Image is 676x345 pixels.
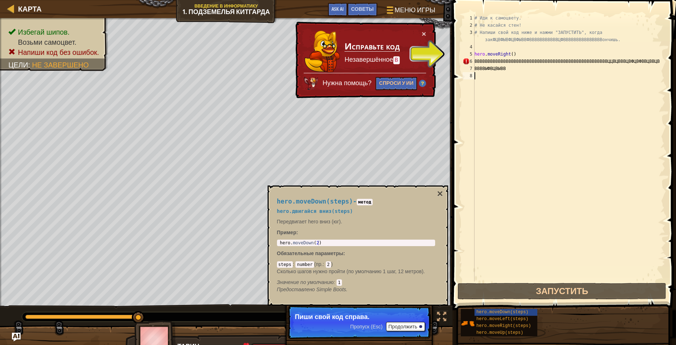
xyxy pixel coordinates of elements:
[422,30,426,38] button: ×
[463,51,474,58] div: 5
[463,43,474,51] div: 4
[463,14,474,22] div: 1
[277,250,343,256] span: Обязательные параметры
[461,316,474,330] img: portrait.png
[350,324,383,329] span: Пропуск (Esc)
[463,72,474,79] div: 8
[18,28,70,36] span: Избегай шипов.
[419,80,426,87] img: Hint
[277,287,316,292] span: Предоставлено
[277,230,298,235] strong: :
[304,30,340,73] img: duck_hushbaum.png
[295,261,314,268] code: number
[8,37,100,47] li: Возьми самоцвет.
[28,61,32,69] span: :
[476,330,523,335] span: hero.moveUp(steps)
[316,261,322,267] span: пр.
[434,310,449,325] button: Переключить полноэкранный режим
[293,261,296,267] span: :
[295,313,423,320] p: Пиши свой код справа.
[277,268,435,275] p: Сколько шагов нужно пройти (по умолчанию 1 шаг, 12 метров).
[463,29,474,43] div: 3
[277,198,435,205] h4: -
[463,22,474,29] div: 2
[386,322,425,331] button: Продолжить
[8,61,28,69] span: Цели
[458,283,666,300] button: Запустить
[8,27,100,37] li: Избегай шипов.
[357,199,373,205] code: метод
[476,316,528,322] span: hero.moveLeft(steps)
[277,218,435,225] p: Передвигает hero вниз (юг).
[463,58,474,65] div: 6
[12,333,21,341] button: Ask AI
[393,56,400,64] code: В
[18,4,42,14] span: Карта
[343,250,345,256] span: :
[351,5,373,12] span: Советы
[277,198,353,205] span: hero.moveDown(steps)
[344,55,400,65] p: Незавершённое
[476,323,531,328] span: hero.moveRight(steps)
[337,279,342,286] code: 1
[277,261,435,286] div: ( )
[322,79,373,87] span: Нужна помощь?
[277,261,293,268] code: steps
[476,310,528,315] span: hero.moveDown(steps)
[463,65,474,72] div: 7
[381,3,440,20] button: Меню игры
[277,230,296,235] span: Пример
[8,47,100,57] li: Напиши код без ошибок.
[328,3,347,16] button: Ask AI
[304,77,318,90] img: AI
[277,208,353,214] span: hero.двигайся вниз(steps)
[344,42,400,52] h3: Исправьте код
[18,38,77,46] span: Возьми самоцвет.
[376,77,417,90] button: Спроси у ИИ
[326,261,331,268] code: 2
[395,5,435,15] span: Меню игры
[334,279,337,285] span: :
[32,61,89,69] span: Не завершено
[437,189,443,199] button: ×
[14,4,42,14] a: Карта
[277,287,348,292] em: Simple Boots.
[277,279,334,285] span: Значение по умолчанию
[18,48,99,56] span: Напиши код без ошибок.
[331,5,344,12] span: Ask AI
[323,261,326,267] span: :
